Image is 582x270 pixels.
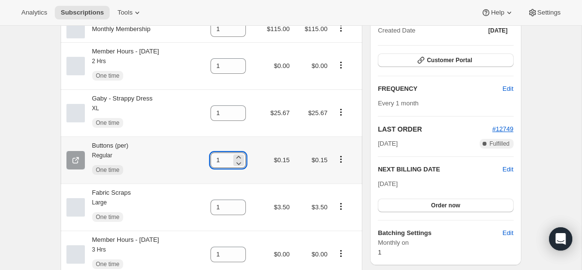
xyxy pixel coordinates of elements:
button: Product actions [333,201,349,212]
span: One time [96,260,120,268]
span: One time [96,72,120,80]
span: Edit [502,84,513,94]
span: Fulfilled [489,140,509,148]
button: Edit [497,81,519,97]
span: Every 1 month [378,100,419,107]
button: Subscriptions [55,6,110,19]
span: 1 [378,249,381,256]
span: [DATE] [378,180,398,187]
a: #12749 [492,125,513,133]
span: One time [96,166,120,174]
span: [DATE] [378,139,398,149]
span: $115.00 [305,25,327,33]
button: Analytics [16,6,53,19]
button: Edit [502,165,513,174]
span: $0.15 [312,156,328,164]
span: $3.50 [312,203,328,211]
span: Order now [431,202,460,209]
span: Monthly on [378,238,513,248]
span: $0.00 [274,62,290,69]
span: [DATE] [488,27,508,34]
span: $115.00 [267,25,290,33]
button: Settings [522,6,566,19]
button: Product actions [333,107,349,118]
button: Order now [378,199,513,212]
small: Regular [92,152,113,159]
button: Product actions [333,60,349,70]
span: $0.15 [274,156,290,164]
span: Created Date [378,26,415,35]
h2: LAST ORDER [378,124,492,134]
button: [DATE] [483,24,514,37]
span: One time [96,213,120,221]
button: Edit [497,225,519,241]
span: $25.67 [308,109,327,117]
button: Customer Portal [378,53,513,67]
h6: Batching Settings [378,228,502,238]
span: One time [96,119,120,127]
button: Tools [112,6,148,19]
small: XL [92,105,99,112]
small: 2 Hrs [92,58,106,65]
div: Open Intercom Messenger [549,227,572,251]
span: Subscriptions [61,9,104,17]
button: #12749 [492,124,513,134]
span: Tools [117,9,132,17]
small: Large [92,199,107,206]
span: $0.00 [312,251,328,258]
span: Settings [537,9,561,17]
h2: FREQUENCY [378,84,502,94]
span: $0.00 [312,62,328,69]
div: Buttons (per) [85,141,129,180]
h2: NEXT BILLING DATE [378,165,502,174]
span: Edit [502,228,513,238]
small: 3 Hrs [92,246,106,253]
div: Member Hours - [DATE] [85,47,159,85]
button: Product actions [333,23,349,34]
div: Fabric Scraps [85,188,131,227]
button: Product actions [333,248,349,259]
div: Gaby - Strappy Dress [85,94,153,133]
span: $25.67 [271,109,290,117]
div: Monthly Membership [85,24,151,34]
span: $3.50 [274,203,290,211]
span: Help [491,9,504,17]
span: Customer Portal [427,56,472,64]
button: Product actions [333,154,349,165]
span: Analytics [21,9,47,17]
span: $0.00 [274,251,290,258]
button: Help [475,6,519,19]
